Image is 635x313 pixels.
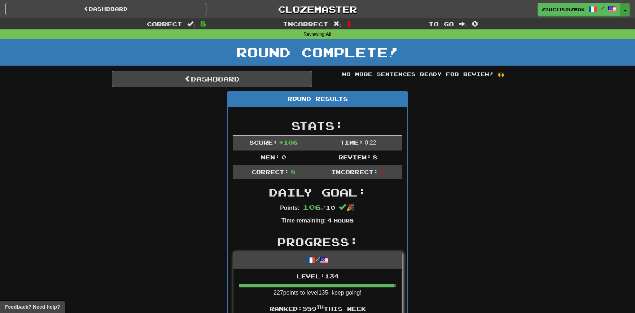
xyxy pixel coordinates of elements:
span: Level: 134 [297,273,339,279]
span: Incorrect: [331,168,378,175]
span: 106 [303,203,321,211]
span: 8 [373,154,377,160]
div: / [233,252,402,269]
span: Open feedback widget [5,303,60,310]
span: 8 [291,168,295,175]
span: : [459,21,467,27]
span: Incorrect [283,20,328,27]
span: : [187,21,195,27]
span: : [333,21,341,27]
span: 4 [327,217,332,224]
span: 0 : 22 [365,140,376,146]
li: 227 points to level 135 - keep going! [233,269,402,301]
a: Clozemaster [217,3,418,16]
strong: All [326,32,332,37]
span: / [601,6,604,11]
span: New: [261,154,280,160]
span: Time: [340,139,363,146]
span: 1 [346,19,352,28]
span: Ranked: 559 this week [270,305,366,312]
span: 1 [380,168,385,175]
h1: Round Complete! [3,45,632,59]
a: Dashboard [5,3,206,15]
h2: Daily Goal: [233,186,402,198]
span: To go [429,20,454,27]
a: zsocipuszmak / [538,3,621,16]
span: 0 [281,154,286,160]
h2: Stats: [233,120,402,132]
a: Dashboard [112,71,312,87]
span: 0 [472,19,478,28]
strong: Points: [280,205,299,211]
span: + 106 [279,139,298,146]
sup: th [316,304,324,309]
div: Round Results [228,91,407,107]
span: Score: [249,139,277,146]
span: Review: [338,154,371,160]
strong: Time remaining: [281,217,326,224]
small: Hours [334,217,354,224]
span: / 10 [303,204,335,211]
span: 🎉 [339,203,355,211]
span: 8 [200,19,206,28]
div: No more sentences ready for review! 🙌 [323,71,523,78]
span: Correct [147,20,182,27]
span: Correct: [251,168,289,175]
span: zsocipuszmak [542,6,585,13]
h2: Progress: [233,236,402,248]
